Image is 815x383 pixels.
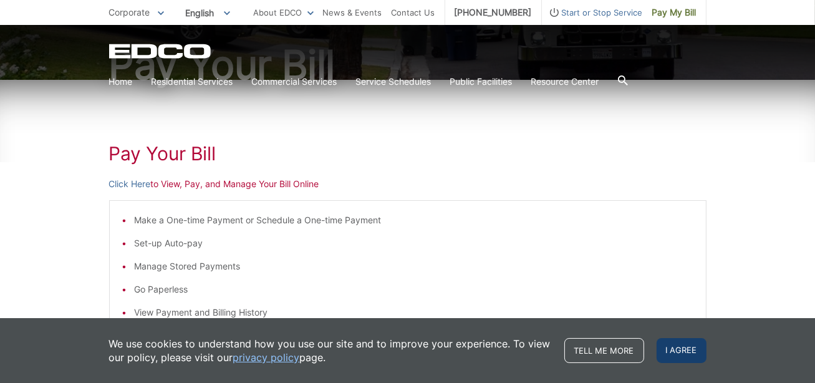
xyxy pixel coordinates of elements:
li: Set-up Auto-pay [135,236,693,250]
li: Make a One-time Payment or Schedule a One-time Payment [135,213,693,227]
a: About EDCO [254,6,314,19]
a: Contact Us [392,6,435,19]
a: Resource Center [531,75,599,89]
span: Corporate [109,7,150,17]
span: Pay My Bill [652,6,697,19]
a: News & Events [323,6,382,19]
a: EDCD logo. Return to the homepage. [109,44,213,59]
p: We use cookies to understand how you use our site and to improve your experience. To view our pol... [109,337,552,364]
a: Public Facilities [450,75,513,89]
li: Go Paperless [135,283,693,296]
li: Manage Stored Payments [135,259,693,273]
h1: Pay Your Bill [109,142,706,165]
a: Commercial Services [252,75,337,89]
a: Service Schedules [356,75,432,89]
a: privacy policy [233,351,300,364]
li: View Payment and Billing History [135,306,693,319]
a: Tell me more [564,338,644,363]
a: Click Here [109,177,151,191]
span: I agree [657,338,706,363]
p: to View, Pay, and Manage Your Bill Online [109,177,706,191]
a: Home [109,75,133,89]
a: Residential Services [152,75,233,89]
span: English [176,2,239,23]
